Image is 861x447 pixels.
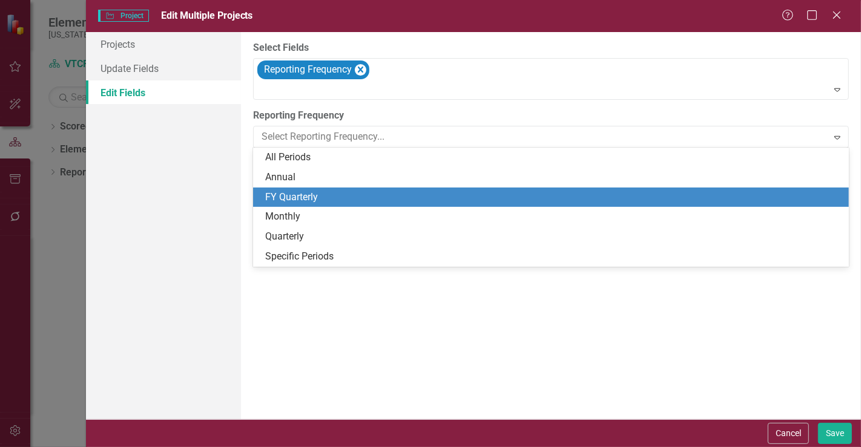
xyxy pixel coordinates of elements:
[86,56,241,80] a: Update Fields
[768,423,809,444] button: Cancel
[265,191,842,204] div: FY Quarterly
[86,32,241,56] a: Projects
[161,10,253,21] span: Edit Multiple Projects
[265,210,842,224] div: Monthly
[98,10,148,22] span: Project
[265,151,842,165] div: All Periods
[355,64,366,76] div: Remove Reporting Frequency
[253,109,849,123] label: Reporting Frequency
[253,41,849,55] label: Select Fields
[265,230,842,244] div: Quarterly
[260,61,354,79] div: Reporting Frequency
[265,171,842,184] div: Annual
[265,250,842,264] div: Specific Periods
[86,80,241,105] a: Edit Fields
[818,423,852,444] button: Save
